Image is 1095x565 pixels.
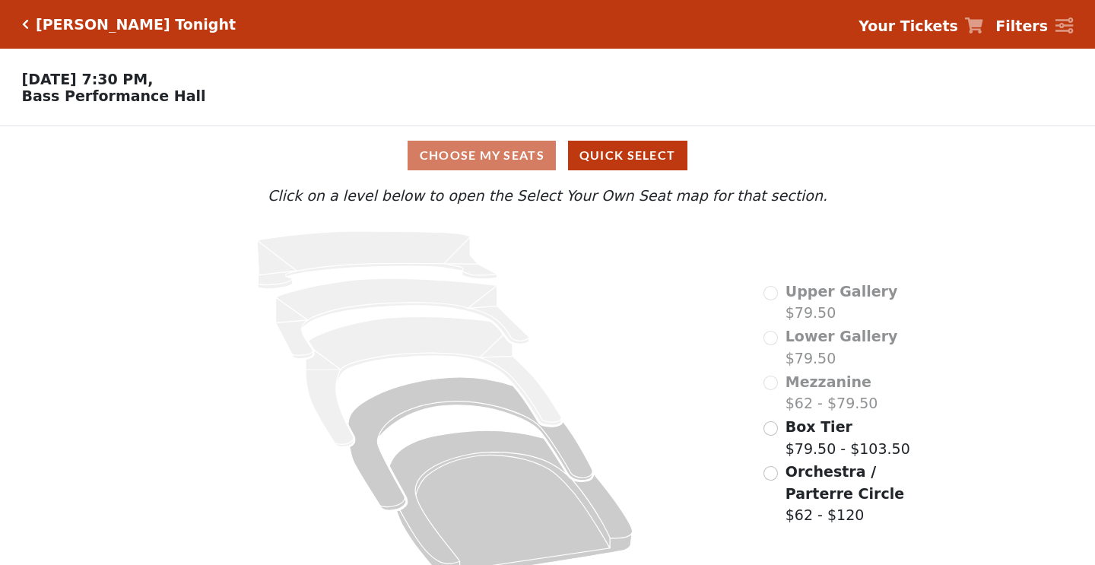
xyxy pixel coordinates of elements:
a: Filters [995,15,1073,37]
p: Click on a level below to open the Select Your Own Seat map for that section. [148,185,947,207]
span: Mezzanine [786,373,871,390]
path: Lower Gallery - Seats Available: 0 [276,278,529,359]
span: Lower Gallery [786,328,898,344]
span: Orchestra / Parterre Circle [786,463,904,502]
a: Your Tickets [859,15,983,37]
h5: [PERSON_NAME] Tonight [36,16,236,33]
a: Click here to go back to filters [22,19,29,30]
button: Quick Select [568,141,687,170]
label: $62 - $120 [786,461,947,526]
span: Upper Gallery [786,283,898,300]
label: $62 - $79.50 [786,371,878,414]
path: Upper Gallery - Seats Available: 0 [257,231,497,289]
label: $79.50 - $103.50 [786,416,910,459]
span: Box Tier [786,418,852,435]
label: $79.50 [786,325,898,369]
strong: Your Tickets [859,17,958,34]
label: $79.50 [786,281,898,324]
strong: Filters [995,17,1048,34]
